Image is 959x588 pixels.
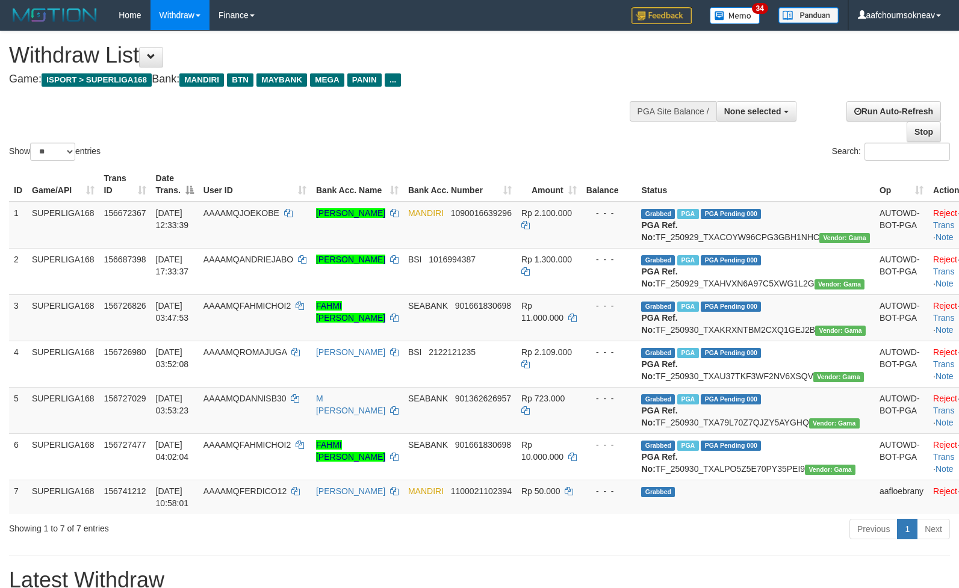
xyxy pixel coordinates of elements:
span: 156727029 [104,394,146,403]
div: - - - [586,439,632,451]
a: Stop [907,122,941,142]
th: Bank Acc. Name: activate to sort column ascending [311,167,403,202]
a: 1 [897,519,917,539]
a: Reject [933,255,957,264]
span: [DATE] 17:33:37 [156,255,189,276]
th: Status [636,167,874,202]
td: SUPERLIGA168 [27,480,99,514]
a: Note [936,232,954,242]
span: [DATE] 03:52:08 [156,347,189,369]
span: Vendor URL: https://trx31.1velocity.biz [815,326,866,336]
span: 34 [752,3,768,14]
td: TF_250929_TXAHVXN6A97C5XWG1L2G [636,248,874,294]
div: - - - [586,346,632,358]
span: PGA Pending [701,348,761,358]
button: None selected [716,101,796,122]
span: Copy 901362626957 to clipboard [455,394,511,403]
b: PGA Ref. No: [641,267,677,288]
td: TF_250930_TXAKRXNTBM2CXQ1GEJ2B [636,294,874,341]
span: Copy 901661830698 to clipboard [455,440,511,450]
a: Reject [933,301,957,311]
span: BSI [408,255,422,264]
span: Grabbed [641,348,675,358]
span: Copy 2122121235 to clipboard [429,347,476,357]
span: BSI [408,347,422,357]
td: 5 [9,387,27,433]
div: - - - [586,253,632,265]
a: Reject [933,394,957,403]
td: AUTOWD-BOT-PGA [875,433,928,480]
span: 156726980 [104,347,146,357]
span: Marked by aafromsomean [677,348,698,358]
td: AUTOWD-BOT-PGA [875,341,928,387]
span: SEABANK [408,394,448,403]
span: Grabbed [641,209,675,219]
label: Show entries [9,143,101,161]
th: ID [9,167,27,202]
span: PGA Pending [701,394,761,404]
th: Bank Acc. Number: activate to sort column ascending [403,167,517,202]
a: Previous [849,519,898,539]
span: Rp 11.000.000 [521,301,563,323]
div: PGA Site Balance / [630,101,716,122]
span: [DATE] 03:53:23 [156,394,189,415]
span: 156672367 [104,208,146,218]
span: Rp 50.000 [521,486,560,496]
td: TF_250930_TXA79L70Z7QJZY5AYGHQ [636,387,874,433]
span: Grabbed [641,441,675,451]
td: SUPERLIGA168 [27,433,99,480]
td: AUTOWD-BOT-PGA [875,248,928,294]
span: Grabbed [641,487,675,497]
span: PGA Pending [701,209,761,219]
td: TF_250929_TXACOYW96CPG3GBH1NHC [636,202,874,249]
span: MAYBANK [256,73,307,87]
td: TF_250930_TXALPO5Z5E70PY35PEI9 [636,433,874,480]
span: ... [385,73,401,87]
a: FAHMI [PERSON_NAME] [316,301,385,323]
td: AUTOWD-BOT-PGA [875,387,928,433]
a: [PERSON_NAME] [316,347,385,357]
a: [PERSON_NAME] [316,486,385,496]
span: Marked by aafandaneth [677,302,698,312]
div: - - - [586,300,632,312]
span: AAAAMQFAHMICHOI2 [203,440,291,450]
th: Game/API: activate to sort column ascending [27,167,99,202]
a: Note [936,279,954,288]
td: 4 [9,341,27,387]
span: MANDIRI [408,208,444,218]
td: 1 [9,202,27,249]
a: FAHMI [PERSON_NAME] [316,440,385,462]
span: Vendor URL: https://trx31.1velocity.biz [813,372,864,382]
span: 156726826 [104,301,146,311]
span: MEGA [310,73,344,87]
a: Reject [933,208,957,218]
span: Grabbed [641,394,675,404]
th: Date Trans.: activate to sort column descending [151,167,199,202]
a: [PERSON_NAME] [316,255,385,264]
b: PGA Ref. No: [641,359,677,381]
h1: Withdraw List [9,43,627,67]
b: PGA Ref. No: [641,452,677,474]
span: PGA Pending [701,441,761,451]
span: SEABANK [408,301,448,311]
span: Rp 1.300.000 [521,255,572,264]
b: PGA Ref. No: [641,313,677,335]
span: ISPORT > SUPERLIGA168 [42,73,152,87]
span: Rp 10.000.000 [521,440,563,462]
span: Vendor URL: https://trx31.1velocity.biz [809,418,860,429]
label: Search: [832,143,950,161]
span: Rp 723.000 [521,394,565,403]
span: Vendor URL: https://trx31.1velocity.biz [819,233,870,243]
img: panduan.png [778,7,839,23]
span: 156687398 [104,255,146,264]
span: Rp 2.109.000 [521,347,572,357]
span: 156727477 [104,440,146,450]
div: - - - [586,485,632,497]
a: M [PERSON_NAME] [316,394,385,415]
span: AAAAMQROMAJUGA [203,347,287,357]
th: User ID: activate to sort column ascending [199,167,311,202]
select: Showentries [30,143,75,161]
span: [DATE] 12:33:39 [156,208,189,230]
span: PANIN [347,73,382,87]
span: [DATE] 04:02:04 [156,440,189,462]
